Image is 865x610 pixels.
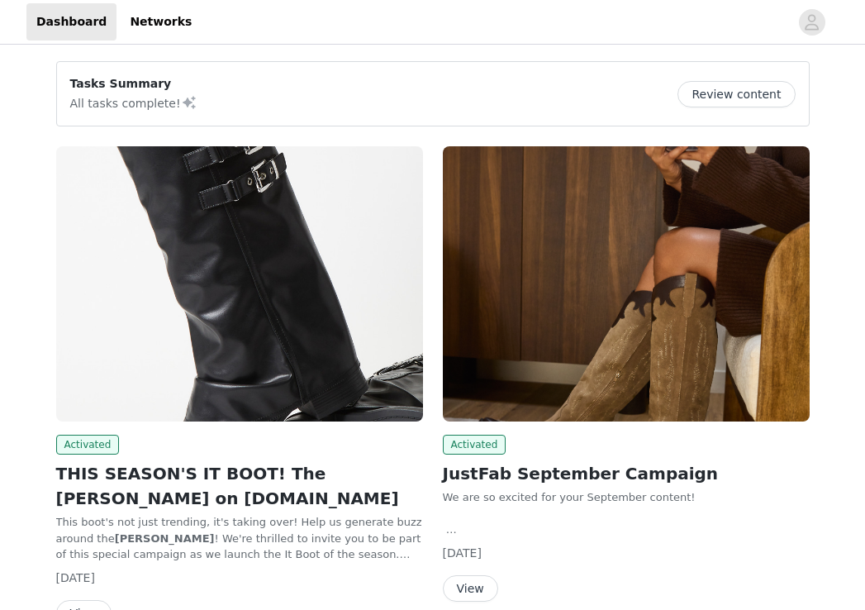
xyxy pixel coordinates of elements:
[443,583,498,595] a: View
[804,9,820,36] div: avatar
[115,532,215,545] strong: [PERSON_NAME]
[56,514,423,563] p: This boot's not just trending, it's taking over! Help us generate buzz around the ! We're thrille...
[443,435,506,455] span: Activated
[56,435,120,455] span: Activated
[443,461,810,486] h2: JustFab September Campaign
[70,93,197,112] p: All tasks complete!
[443,575,498,602] button: View
[56,571,95,584] span: [DATE]
[26,3,116,41] a: Dashboard
[56,461,423,511] h2: THIS SEASON'S IT BOOT! The [PERSON_NAME] on [DOMAIN_NAME]
[443,489,810,506] p: We are so excited for your September content!
[120,3,202,41] a: Networks
[677,81,795,107] button: Review content
[443,546,482,560] span: [DATE]
[70,75,197,93] p: Tasks Summary
[56,146,423,422] img: JustFab
[443,146,810,422] img: JustFab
